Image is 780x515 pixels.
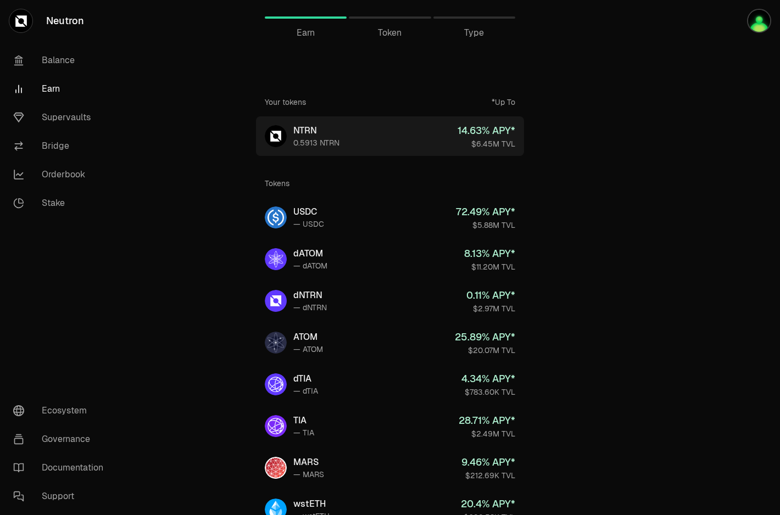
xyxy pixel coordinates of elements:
a: Stake [4,189,119,217]
div: Tokens [265,178,289,189]
a: Governance [4,425,119,454]
div: — TIA [293,427,314,438]
img: NTRN [265,125,287,147]
div: 8.13 % APY* [464,246,515,261]
div: *Up To [492,97,515,108]
div: — dTIA [293,385,318,396]
div: 28.71 % APY* [459,413,515,428]
span: Token [378,26,402,40]
a: Documentation [4,454,119,482]
a: Supervaults [4,103,119,132]
div: dTIA [293,372,318,385]
div: $6.45M TVL [458,138,515,149]
div: $212.69K TVL [461,470,515,481]
a: Support [4,482,119,511]
div: $11.20M TVL [464,261,515,272]
a: MARSMARS— MARS9.46% APY*$212.69K TVL [256,448,524,488]
a: Earn [265,4,347,31]
div: USDC [293,205,324,219]
img: dTIA [265,373,287,395]
span: Earn [297,26,315,40]
div: $20.07M TVL [455,345,515,356]
div: TIA [293,414,314,427]
div: 20.4 % APY* [461,496,515,512]
div: 0.5913 NTRN [293,137,339,148]
div: — USDC [293,219,324,229]
a: Ecosystem [4,396,119,425]
div: wstETH [293,497,330,511]
div: $783.60K TVL [461,387,515,398]
a: USDCUSDC— USDC72.49% APY*$5.88M TVL [256,198,524,237]
div: $2.97M TVL [466,303,515,314]
div: 9.46 % APY* [461,455,515,470]
a: Earn [4,75,119,103]
div: NTRN [293,124,339,137]
div: ATOM [293,331,323,344]
div: MARS [293,456,324,469]
div: — MARS [293,469,324,480]
a: dTIAdTIA— dTIA4.34% APY*$783.60K TVL [256,365,524,404]
a: dATOMdATOM— dATOM8.13% APY*$11.20M TVL [256,239,524,279]
a: Orderbook [4,160,119,189]
img: dNTRN [265,290,287,312]
div: 25.89 % APY* [455,329,515,345]
div: 72.49 % APY* [456,204,515,220]
img: dATOM [265,248,287,270]
a: Bridge [4,132,119,160]
a: NTRNNTRN0.5913 NTRN14.63% APY*$6.45M TVL [256,116,524,156]
span: Type [464,26,484,40]
img: kkr [747,9,771,33]
a: Balance [4,46,119,75]
img: MARS [265,457,287,479]
div: — dNTRN [293,302,327,313]
div: $2.49M TVL [459,428,515,439]
div: 14.63 % APY* [458,123,515,138]
div: — dATOM [293,260,327,271]
div: dNTRN [293,289,327,302]
div: dATOM [293,247,327,260]
div: 4.34 % APY* [461,371,515,387]
a: dNTRNdNTRN— dNTRN0.11% APY*$2.97M TVL [256,281,524,321]
div: 0.11 % APY* [466,288,515,303]
div: $5.88M TVL [456,220,515,231]
a: ATOMATOM— ATOM25.89% APY*$20.07M TVL [256,323,524,362]
div: Your tokens [265,97,306,108]
a: TIATIA— TIA28.71% APY*$2.49M TVL [256,406,524,446]
img: ATOM [265,332,287,354]
img: USDC [265,206,287,228]
div: — ATOM [293,344,323,355]
img: TIA [265,415,287,437]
